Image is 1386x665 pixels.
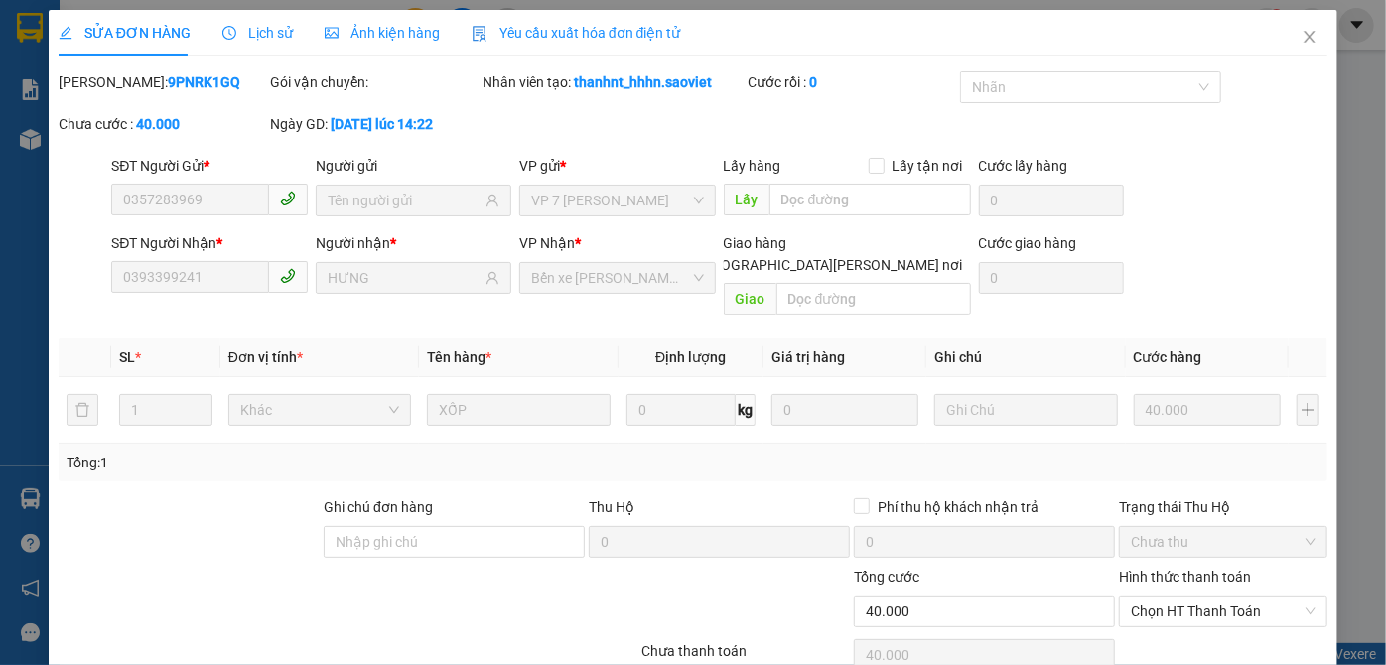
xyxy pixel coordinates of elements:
[168,74,240,90] b: 9PNRK1GQ
[724,184,769,215] span: Lấy
[769,184,971,215] input: Dọc đường
[885,155,971,177] span: Lấy tận nơi
[979,262,1124,294] input: Cước giao hàng
[926,338,1126,377] th: Ghi chú
[271,71,480,93] div: Gói vận chuyển:
[1134,394,1281,426] input: 0
[979,158,1068,174] label: Cước lấy hàng
[324,526,585,558] input: Ghi chú đơn hàng
[692,254,971,276] span: [GEOGRAPHIC_DATA][PERSON_NAME] nơi
[136,116,180,132] b: 40.000
[59,26,72,40] span: edit
[870,496,1046,518] span: Phí thu hộ khách nhận trả
[280,268,296,284] span: phone
[724,158,781,174] span: Lấy hàng
[67,452,536,473] div: Tổng: 1
[1131,527,1316,557] span: Chưa thu
[574,74,712,90] b: thanhnt_hhhn.saoviet
[1302,29,1317,45] span: close
[111,232,307,254] div: SĐT Người Nhận
[427,394,611,426] input: VD: Bàn, Ghế
[724,235,787,251] span: Giao hàng
[519,155,715,177] div: VP gửi
[483,71,744,93] div: Nhân viên tạo:
[485,271,499,285] span: user
[1131,597,1316,626] span: Chọn HT Thanh Toán
[771,349,845,365] span: Giá trị hàng
[979,185,1124,216] input: Cước lấy hàng
[316,155,511,177] div: Người gửi
[809,74,817,90] b: 0
[1119,496,1327,518] div: Trạng thái Thu Hộ
[328,190,482,211] input: Tên người gửi
[1282,10,1337,66] button: Close
[531,186,703,215] span: VP 7 Phạm Văn Đồng
[1119,569,1251,585] label: Hình thức thanh toán
[485,194,499,207] span: user
[119,349,135,365] span: SL
[325,25,440,41] span: Ảnh kiện hàng
[280,191,296,206] span: phone
[328,267,482,289] input: Tên người nhận
[427,349,491,365] span: Tên hàng
[67,394,98,426] button: delete
[589,499,634,515] span: Thu Hộ
[271,113,480,135] div: Ngày GD:
[776,283,971,315] input: Dọc đường
[1134,349,1202,365] span: Cước hàng
[531,263,703,293] span: Bến xe Trung tâm Lào Cai
[316,232,511,254] div: Người nhận
[222,26,236,40] span: clock-circle
[724,283,776,315] span: Giao
[240,395,400,425] span: Khác
[748,71,956,93] div: Cước rồi :
[472,26,487,42] img: icon
[655,349,726,365] span: Định lượng
[59,25,191,41] span: SỬA ĐƠN HÀNG
[111,155,307,177] div: SĐT Người Gửi
[979,235,1077,251] label: Cước giao hàng
[324,499,433,515] label: Ghi chú đơn hàng
[1297,394,1320,426] button: plus
[519,235,575,251] span: VP Nhận
[325,26,339,40] span: picture
[228,349,303,365] span: Đơn vị tính
[59,71,267,93] div: [PERSON_NAME]:
[59,113,267,135] div: Chưa cước :
[222,25,293,41] span: Lịch sử
[934,394,1118,426] input: Ghi Chú
[854,569,919,585] span: Tổng cước
[736,394,756,426] span: kg
[771,394,918,426] input: 0
[472,25,681,41] span: Yêu cầu xuất hóa đơn điện tử
[332,116,434,132] b: [DATE] lúc 14:22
